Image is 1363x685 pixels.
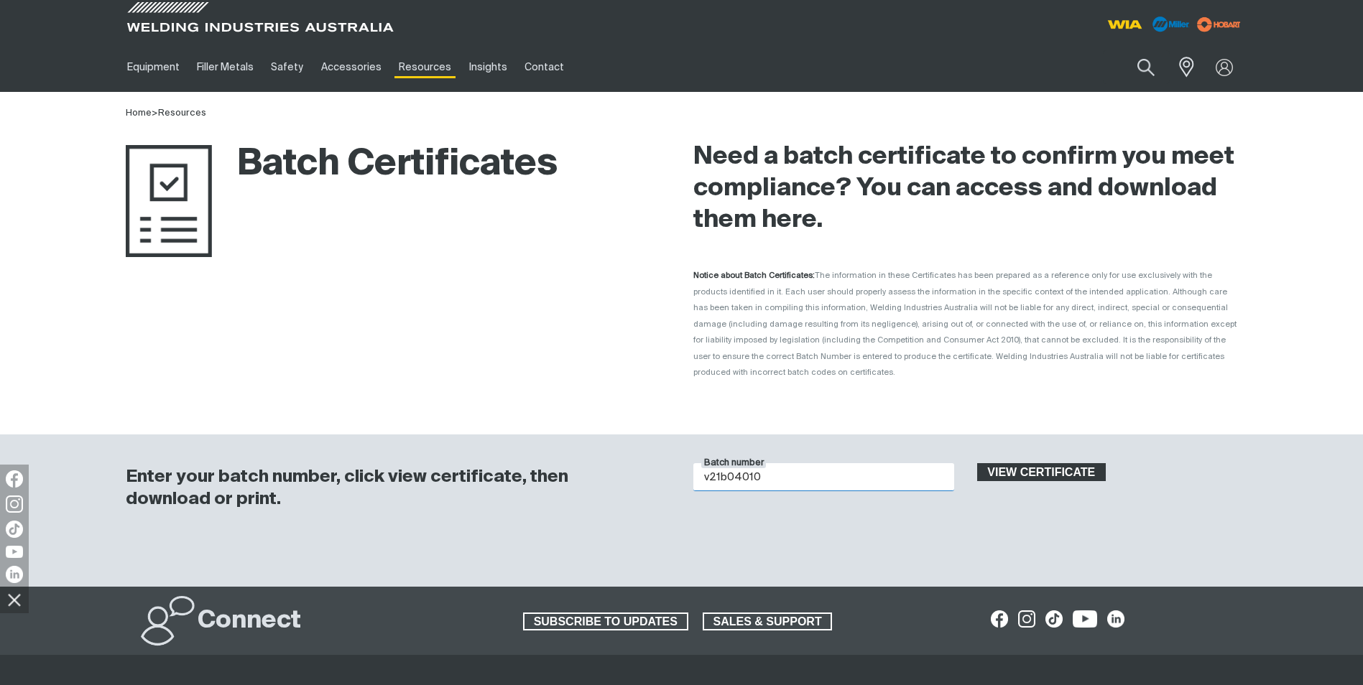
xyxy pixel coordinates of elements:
img: TikTok [6,521,23,538]
a: Safety [262,42,312,92]
a: Equipment [119,42,188,92]
span: View certificate [979,463,1105,482]
span: > [152,108,158,118]
img: YouTube [6,546,23,558]
a: Resources [390,42,460,92]
h2: Need a batch certificate to confirm you meet compliance? You can access and download them here. [693,141,1238,236]
img: miller [1193,14,1245,35]
a: Contact [516,42,573,92]
button: Search products [1122,50,1170,84]
img: hide socials [2,587,27,612]
span: SUBSCRIBE TO UPDATES [525,612,687,631]
h1: Batch Certificates [126,141,558,188]
a: SALES & SUPPORT [703,612,833,631]
h3: Enter your batch number, click view certificate, then download or print. [126,466,656,511]
a: Accessories [313,42,390,92]
a: Resources [158,108,206,118]
img: Facebook [6,470,23,488]
nav: Main [119,42,964,92]
a: SUBSCRIBE TO UPDATES [523,612,688,631]
strong: Notice about Batch Certificates: [693,271,815,279]
img: LinkedIn [6,566,23,583]
span: The information in these Certificates has been prepared as a reference only for use exclusively w... [693,271,1237,376]
img: Instagram [6,495,23,513]
span: SALES & SUPPORT [704,612,831,631]
a: Home [126,108,152,118]
button: View certificate [977,463,1106,482]
a: Insights [460,42,515,92]
a: Filler Metals [188,42,262,92]
input: Product name or item number... [1103,50,1170,84]
h2: Connect [198,605,301,637]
